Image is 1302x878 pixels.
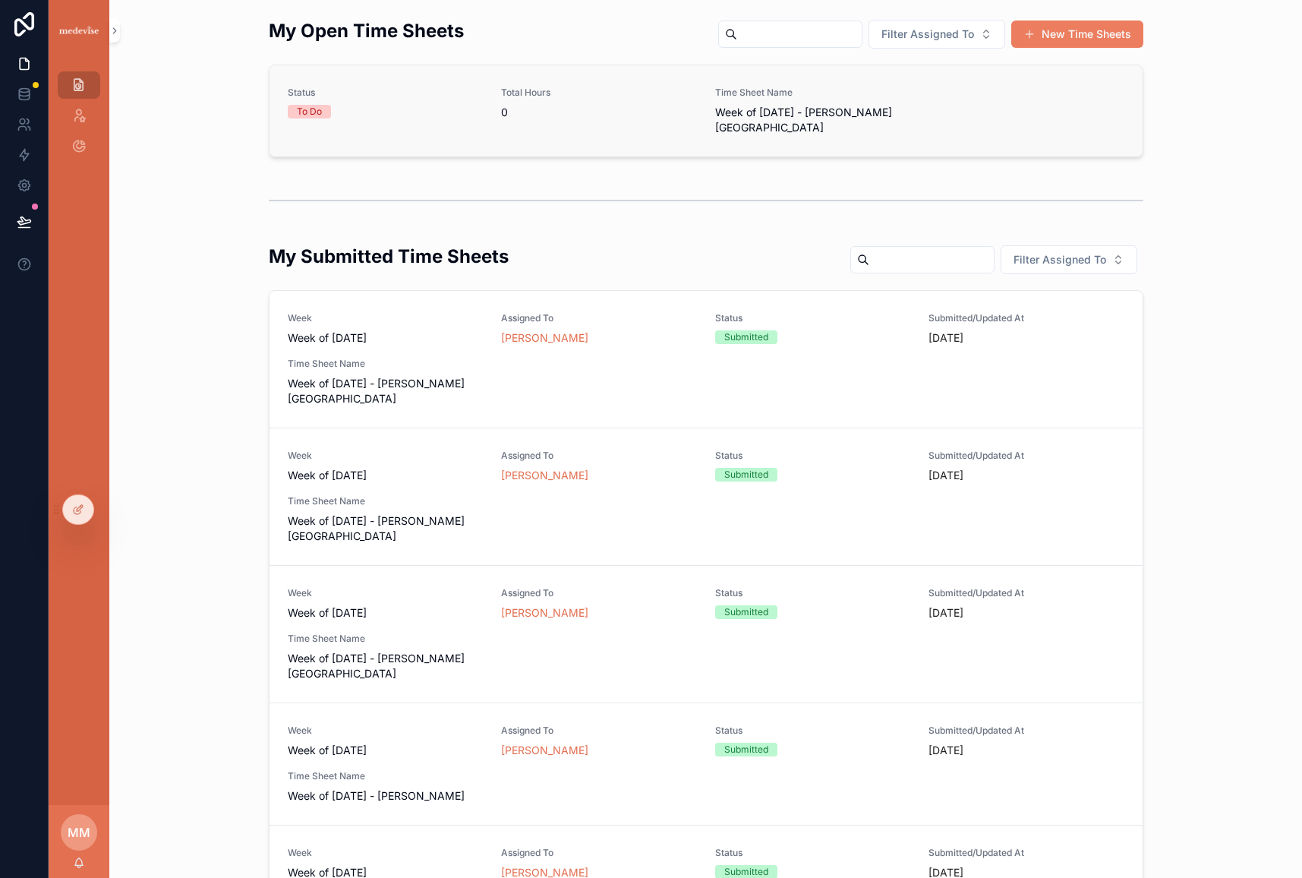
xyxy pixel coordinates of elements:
[928,725,1124,737] span: Submitted/Updated At
[881,27,974,42] span: Filter Assigned To
[715,725,911,737] span: Status
[288,468,367,483] span: Week of [DATE]
[928,468,963,483] p: [DATE]
[288,770,484,782] span: Time Sheet Name
[715,312,911,324] span: Status
[724,468,768,482] div: Submitted
[288,587,484,599] span: Week
[288,633,484,645] span: Time Sheet Name
[58,24,100,37] img: App logo
[501,312,697,324] span: Assigned To
[715,450,911,462] span: Status
[270,565,1143,703] a: WeekWeek of [DATE]Assigned To[PERSON_NAME]StatusSubmittedSubmitted/Updated At[DATE]Time Sheet Nam...
[288,788,484,804] span: Week of [DATE] - [PERSON_NAME]
[501,87,697,99] span: Total Hours
[269,244,509,269] h2: My Submitted Time Sheets
[869,20,1005,49] button: Select Button
[501,330,588,346] a: [PERSON_NAME]
[928,605,963,621] p: [DATE]
[288,312,484,324] span: Week
[501,847,697,859] span: Assigned To
[928,312,1124,324] span: Submitted/Updated At
[270,65,1143,156] a: StatusTo DoTotal Hours0Time Sheet NameWeek of [DATE] - [PERSON_NAME][GEOGRAPHIC_DATA]
[501,605,588,621] a: [PERSON_NAME]
[288,330,367,346] span: Week of [DATE]
[715,87,911,99] span: Time Sheet Name
[501,743,588,758] a: [PERSON_NAME]
[68,823,90,842] span: MM
[270,428,1143,565] a: WeekWeek of [DATE]Assigned To[PERSON_NAME]StatusSubmittedSubmitted/Updated At[DATE]Time Sheet Nam...
[724,743,768,756] div: Submitted
[928,330,963,346] p: [DATE]
[724,605,768,619] div: Submitted
[928,847,1124,859] span: Submitted/Updated At
[49,61,109,179] div: scrollable content
[1014,252,1106,267] span: Filter Assigned To
[501,587,697,599] span: Assigned To
[715,105,911,135] span: Week of [DATE] - [PERSON_NAME][GEOGRAPHIC_DATA]
[269,18,464,43] h2: My Open Time Sheets
[501,105,697,120] span: 0
[297,105,322,118] div: To Do
[288,495,484,507] span: Time Sheet Name
[288,358,484,370] span: Time Sheet Name
[270,703,1143,825] a: WeekWeek of [DATE]Assigned To[PERSON_NAME]StatusSubmittedSubmitted/Updated At[DATE]Time Sheet Nam...
[288,87,484,99] span: Status
[1011,21,1143,48] button: New Time Sheets
[928,587,1124,599] span: Submitted/Updated At
[724,330,768,344] div: Submitted
[928,743,963,758] p: [DATE]
[715,587,911,599] span: Status
[288,743,367,758] span: Week of [DATE]
[288,376,484,406] span: Week of [DATE] - [PERSON_NAME][GEOGRAPHIC_DATA]
[288,605,367,621] span: Week of [DATE]
[501,450,697,462] span: Assigned To
[1001,245,1137,274] button: Select Button
[288,651,484,681] span: Week of [DATE] - [PERSON_NAME][GEOGRAPHIC_DATA]
[288,450,484,462] span: Week
[270,291,1143,428] a: WeekWeek of [DATE]Assigned To[PERSON_NAME]StatusSubmittedSubmitted/Updated At[DATE]Time Sheet Nam...
[501,725,697,737] span: Assigned To
[501,468,588,483] a: [PERSON_NAME]
[288,725,484,737] span: Week
[928,450,1124,462] span: Submitted/Updated At
[288,513,484,544] span: Week of [DATE] - [PERSON_NAME][GEOGRAPHIC_DATA]
[288,847,484,859] span: Week
[715,847,911,859] span: Status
